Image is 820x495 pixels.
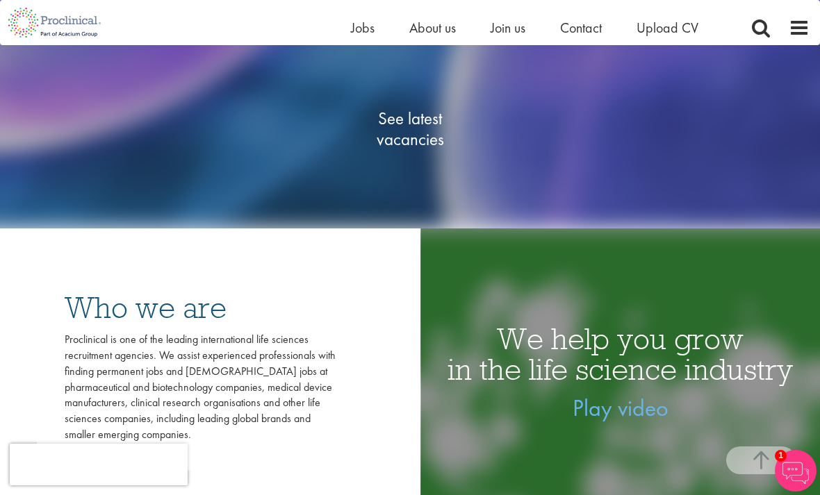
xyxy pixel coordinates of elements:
[351,19,375,37] a: Jobs
[775,450,787,462] span: 1
[65,292,336,323] h3: Who we are
[65,332,336,443] div: Proclinical is one of the leading international life sciences recruitment agencies. We assist exp...
[420,324,820,385] h1: We help you grow in the life science industry
[637,19,698,37] a: Upload CV
[573,393,669,423] a: Play video
[491,19,525,37] a: Join us
[10,444,188,485] iframe: reCAPTCHA
[560,19,602,37] a: Contact
[341,108,479,150] span: See latest vacancies
[341,53,479,205] a: See latestvacancies
[409,19,456,37] a: About us
[775,450,817,492] img: Chatbot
